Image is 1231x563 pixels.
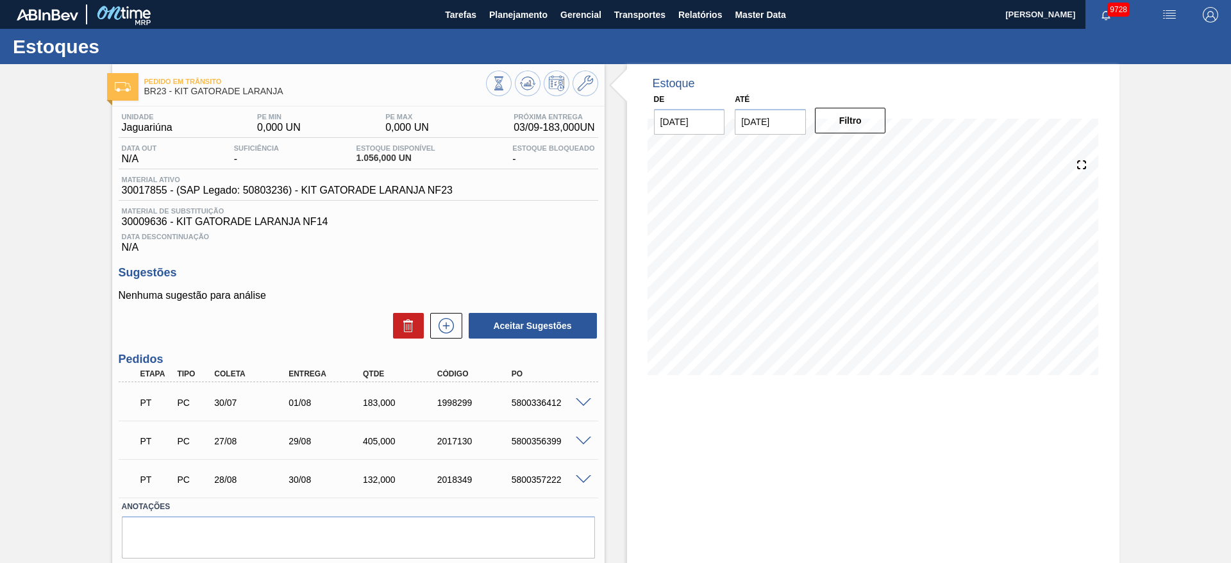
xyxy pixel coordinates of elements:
[140,475,172,485] p: PT
[122,113,172,121] span: Unidade
[144,78,486,85] span: Pedido em Trânsito
[285,436,369,446] div: 29/08/2025
[174,398,212,408] div: Pedido de Compra
[1162,7,1177,22] img: userActions
[1085,6,1126,24] button: Notificações
[174,436,212,446] div: Pedido de Compra
[486,71,512,96] button: Visão Geral dos Estoques
[122,185,453,196] span: 30017855 - (SAP Legado: 50803236) - KIT GATORADE LARANJA NF23
[509,144,598,165] div: -
[654,95,665,104] label: De
[654,109,725,135] input: dd/mm/yyyy
[122,176,453,183] span: Material ativo
[735,95,749,104] label: Até
[512,144,594,152] span: Estoque Bloqueado
[285,398,369,408] div: 01/08/2025
[653,77,695,90] div: Estoque
[434,436,517,446] div: 2017130
[508,475,592,485] div: 5800357222
[122,207,595,215] span: Material de Substituição
[508,436,592,446] div: 5800356399
[137,466,176,494] div: Pedido em Trânsito
[385,113,429,121] span: PE MAX
[211,475,294,485] div: 28/08/2025
[360,369,443,378] div: Qtde
[119,266,598,280] h3: Sugestões
[211,369,294,378] div: Coleta
[360,475,443,485] div: 132,000
[735,109,806,135] input: dd/mm/yyyy
[1107,3,1130,17] span: 9728
[360,398,443,408] div: 183,000
[257,122,301,133] span: 0,000 UN
[514,122,594,133] span: 03/09 - 183,000 UN
[122,498,595,516] label: Anotações
[508,369,592,378] div: PO
[544,71,569,96] button: Programar Estoque
[573,71,598,96] button: Ir ao Master Data / Geral
[735,7,785,22] span: Master Data
[489,7,548,22] span: Planejamento
[122,144,157,152] span: Data out
[122,122,172,133] span: Jaguariúna
[469,313,597,339] button: Aceitar Sugestões
[434,475,517,485] div: 2018349
[119,290,598,301] p: Nenhuma sugestão para análise
[387,313,424,339] div: Excluir Sugestões
[462,312,598,340] div: Aceitar Sugestões
[137,369,176,378] div: Etapa
[211,398,294,408] div: 30/07/2025
[137,427,176,455] div: Pedido em Trânsito
[257,113,301,121] span: PE MIN
[140,398,172,408] p: PT
[174,475,212,485] div: Pedido de Compra
[285,369,369,378] div: Entrega
[174,369,212,378] div: Tipo
[119,353,598,366] h3: Pedidos
[115,82,131,92] img: Ícone
[385,122,429,133] span: 0,000 UN
[122,233,595,240] span: Data Descontinuação
[13,39,240,54] h1: Estoques
[119,228,598,253] div: N/A
[678,7,722,22] span: Relatórios
[445,7,476,22] span: Tarefas
[360,436,443,446] div: 405,000
[614,7,666,22] span: Transportes
[434,398,517,408] div: 1998299
[231,144,282,165] div: -
[514,113,594,121] span: Próxima Entrega
[515,71,540,96] button: Atualizar Gráfico
[137,389,176,417] div: Pedido em Trânsito
[17,9,78,21] img: TNhmsLtSVTkK8tSr43FrP2fwEKptu5GPRR3wAAAABJRU5ErkJggg==
[122,216,595,228] span: 30009636 - KIT GATORADE LARANJA NF14
[1203,7,1218,22] img: Logout
[285,475,369,485] div: 30/08/2025
[356,153,435,163] span: 1.056,000 UN
[560,7,601,22] span: Gerencial
[234,144,279,152] span: Suficiência
[356,144,435,152] span: Estoque Disponível
[424,313,462,339] div: Nova sugestão
[119,144,160,165] div: N/A
[815,108,886,133] button: Filtro
[434,369,517,378] div: Código
[140,436,172,446] p: PT
[508,398,592,408] div: 5800336412
[211,436,294,446] div: 27/08/2025
[144,87,486,96] span: BR23 - KIT GATORADE LARANJA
